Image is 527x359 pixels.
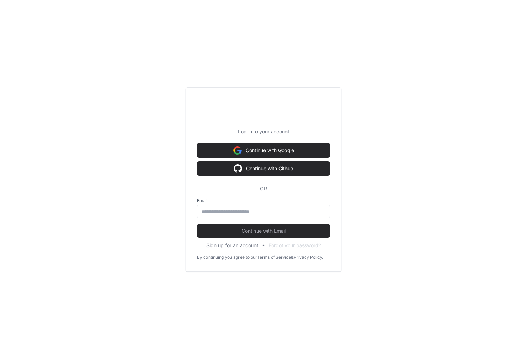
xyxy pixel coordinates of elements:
div: & [291,255,294,260]
img: Sign in with google [233,143,242,157]
span: OR [257,185,270,192]
a: Terms of Service [257,255,291,260]
a: Privacy Policy. [294,255,323,260]
span: Continue with Email [197,227,330,234]
div: By continuing you agree to our [197,255,257,260]
button: Continue with Github [197,162,330,175]
button: Continue with Google [197,143,330,157]
img: Sign in with google [234,162,242,175]
button: Sign up for an account [206,242,258,249]
button: Continue with Email [197,224,330,238]
button: Forgot your password? [269,242,321,249]
p: Log in to your account [197,128,330,135]
label: Email [197,198,330,203]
